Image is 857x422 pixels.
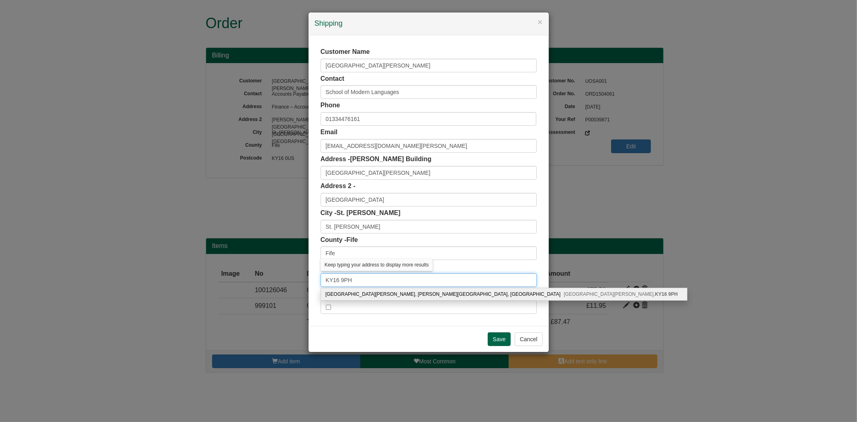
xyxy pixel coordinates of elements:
[321,101,340,110] label: Phone
[321,288,687,300] div: University of St. Andrews, Buchanan Building, Union Street
[321,74,345,84] label: Contact
[564,291,678,297] span: [GEOGRAPHIC_DATA][PERSON_NAME],
[315,18,543,29] h4: Shipping
[321,47,370,57] label: Customer Name
[321,128,338,137] label: Email
[321,259,433,271] div: Keep typing your address to display more results
[488,332,511,346] input: Save
[321,236,358,245] label: County -
[515,332,543,346] button: Cancel
[346,236,358,243] span: Fife
[337,209,401,216] span: St. [PERSON_NAME]
[669,291,678,297] b: 9PH
[321,155,432,164] label: Address -
[321,182,356,191] label: Address 2 -
[321,209,401,218] label: City -
[538,18,542,26] button: ×
[655,291,667,297] b: KY16
[350,156,432,162] span: [PERSON_NAME] Building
